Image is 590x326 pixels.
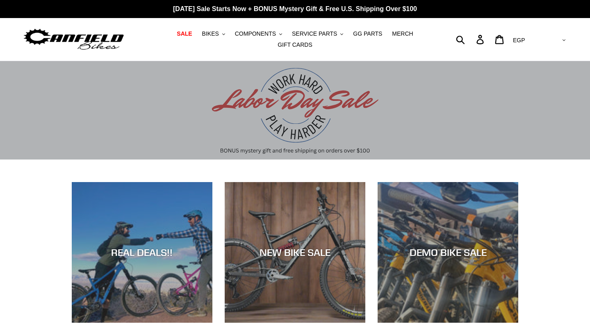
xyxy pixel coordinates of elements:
[288,28,347,39] button: SERVICE PARTS
[378,182,518,323] a: DEMO BIKE SALE
[225,182,365,323] a: NEW BIKE SALE
[225,246,365,258] div: NEW BIKE SALE
[177,30,192,37] span: SALE
[378,246,518,258] div: DEMO BIKE SALE
[173,28,196,39] a: SALE
[72,246,212,258] div: REAL DEALS!!
[198,28,229,39] button: BIKES
[202,30,219,37] span: BIKES
[292,30,337,37] span: SERVICE PARTS
[231,28,286,39] button: COMPONENTS
[273,39,317,50] a: GIFT CARDS
[235,30,276,37] span: COMPONENTS
[392,30,413,37] span: MERCH
[72,182,212,323] a: REAL DEALS!!
[278,41,312,48] span: GIFT CARDS
[388,28,417,39] a: MERCH
[460,30,481,48] input: Search
[353,30,382,37] span: GG PARTS
[349,28,386,39] a: GG PARTS
[23,27,125,52] img: Canfield Bikes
